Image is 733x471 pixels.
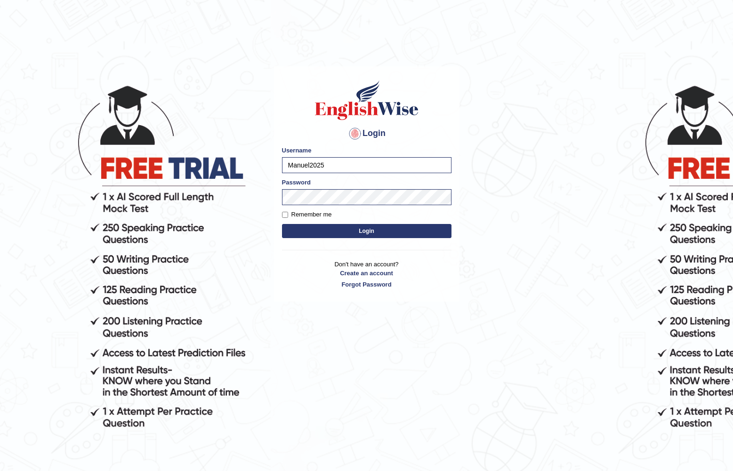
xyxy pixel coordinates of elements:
[282,178,311,187] label: Password
[282,280,451,289] a: Forgot Password
[282,126,451,141] h4: Login
[282,260,451,289] p: Don't have an account?
[282,146,312,155] label: Username
[282,269,451,278] a: Create an account
[313,79,420,121] img: Logo of English Wise sign in for intelligent practice with AI
[282,210,332,219] label: Remember me
[282,224,451,238] button: Login
[282,212,288,218] input: Remember me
